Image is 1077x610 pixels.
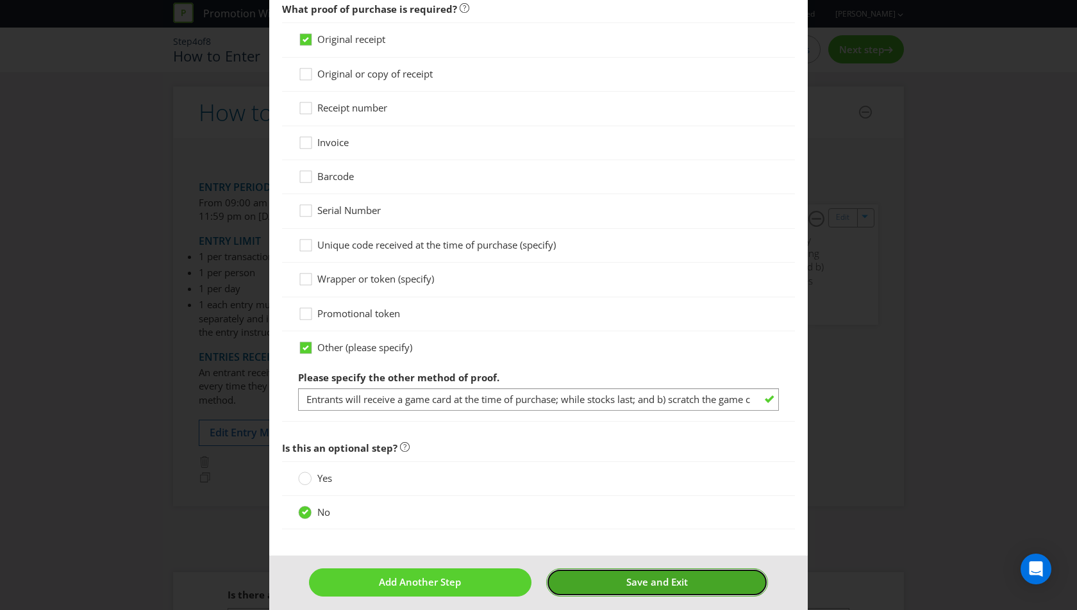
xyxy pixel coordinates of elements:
[282,441,397,454] span: Is this an optional step?
[626,575,688,588] span: Save and Exit
[317,67,433,80] span: Original or copy of receipt
[317,136,349,149] span: Invoice
[282,3,457,15] span: What proof of purchase is required?
[298,388,779,411] input: Other proof
[317,272,434,285] span: Wrapper or token (specify)
[1021,554,1051,584] div: Open Intercom Messenger
[317,101,387,114] span: Receipt number
[317,170,354,183] span: Barcode
[298,371,499,384] span: Please specify the other method of proof.
[317,472,332,484] span: Yes
[317,204,381,217] span: Serial Number
[546,568,769,596] button: Save and Exit
[317,341,412,354] span: Other (please specify)
[317,33,385,45] span: Original receipt
[317,506,330,518] span: No
[379,575,461,588] span: Add Another Step
[309,568,531,596] button: Add Another Step
[317,238,556,251] span: Unique code received at the time of purchase (specify)
[317,307,400,320] span: Promotional token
